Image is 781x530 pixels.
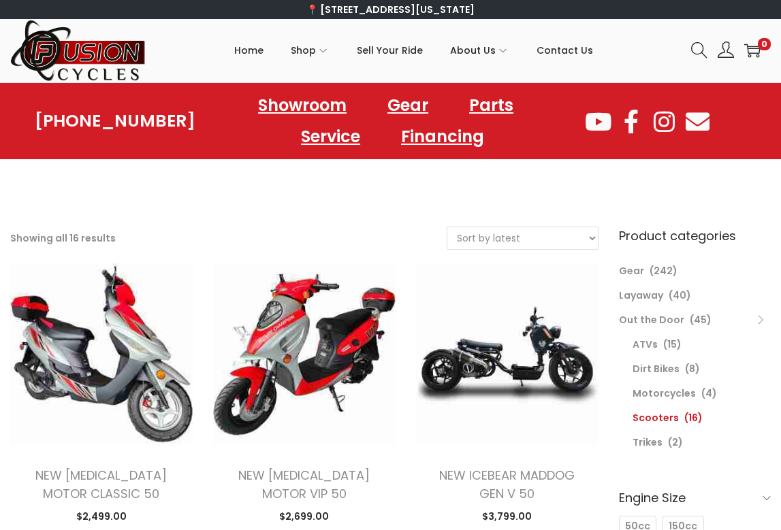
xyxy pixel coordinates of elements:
a: Motorcycles [633,386,696,400]
a: Parts [456,90,527,121]
a: Dirt Bikes [633,362,680,376]
a: About Us [450,20,509,81]
a: Gear [619,264,644,278]
a: Shop [291,20,330,81]
span: 2,699.00 [279,510,329,523]
a: Trikes [633,435,663,449]
a: Out the Door [619,313,684,327]
span: (16) [684,411,703,425]
span: Contact Us [537,33,593,67]
a: Showroom [244,90,360,121]
a: Financing [387,121,498,152]
span: Shop [291,33,316,67]
a: Home [234,20,264,81]
h6: Engine Size [619,482,771,514]
span: Home [234,33,264,67]
p: Showing all 16 results [10,229,116,248]
a: NEW [MEDICAL_DATA] MOTOR VIP 50 [238,467,370,502]
span: (45) [690,313,712,327]
nav: Primary navigation [146,20,681,81]
span: 3,799.00 [482,510,532,523]
span: (242) [650,264,678,278]
span: $ [76,510,82,523]
nav: Menu [195,90,584,152]
span: $ [482,510,488,523]
span: (40) [669,288,691,302]
span: About Us [450,33,496,67]
a: Service [287,121,374,152]
span: 2,499.00 [76,510,127,523]
span: (4) [701,386,717,400]
a: Sell Your Ride [357,20,423,81]
span: $ [279,510,285,523]
span: Sell Your Ride [357,33,423,67]
select: Shop order [447,227,598,249]
span: (15) [663,337,682,351]
a: [PHONE_NUMBER] [35,112,195,131]
h6: Product categories [619,227,771,245]
a: 0 [744,42,761,59]
span: (2) [668,435,683,449]
a: Scooters [633,411,679,425]
span: (8) [685,362,700,376]
a: Contact Us [537,20,593,81]
a: ATVs [633,337,658,351]
img: Woostify retina logo [10,19,146,82]
a: 📍 [STREET_ADDRESS][US_STATE] [306,3,475,16]
a: Gear [374,90,442,121]
a: NEW [MEDICAL_DATA] MOTOR CLASSIC 50 [35,467,167,502]
a: NEW ICEBEAR MADDOG GEN V 50 [439,467,575,502]
a: Layaway [619,288,663,302]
